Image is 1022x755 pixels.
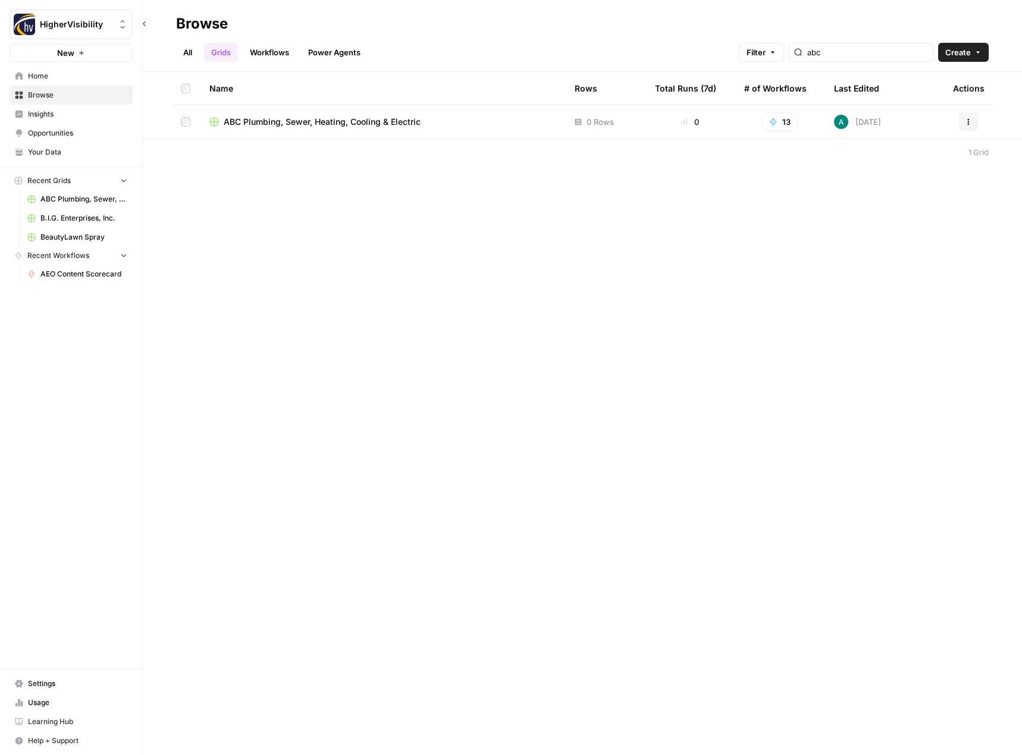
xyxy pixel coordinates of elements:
[28,128,127,139] span: Opportunities
[10,731,133,750] button: Help + Support
[834,115,848,129] img: 62jjqr7awqq1wg0kgnt25cb53p6h
[587,116,614,128] span: 0 Rows
[575,72,597,105] div: Rows
[301,43,368,62] a: Power Agents
[807,46,928,58] input: Search
[761,112,798,131] button: 13
[10,86,133,105] a: Browse
[40,269,127,279] span: AEO Content Scorecard
[10,712,133,731] a: Learning Hub
[28,109,127,119] span: Insights
[28,678,127,689] span: Settings
[28,147,127,158] span: Your Data
[747,46,766,58] span: Filter
[938,43,989,62] button: Create
[945,46,971,58] span: Create
[22,209,133,228] a: B.I.G. Enterprises, Inc.
[22,190,133,209] a: ABC Plumbing, Sewer, Heating, Cooling & Electric
[224,116,421,128] span: ABC Plumbing, Sewer, Heating, Cooling & Electric
[176,43,199,62] a: All
[209,116,556,128] a: ABC Plumbing, Sewer, Heating, Cooling & Electric
[10,44,133,62] button: New
[10,10,133,39] button: Workspace: HigherVisibility
[744,72,807,105] div: # of Workflows
[40,194,127,205] span: ABC Plumbing, Sewer, Heating, Cooling & Electric
[953,72,985,105] div: Actions
[28,71,127,81] span: Home
[22,265,133,284] a: AEO Content Scorecard
[28,735,127,746] span: Help + Support
[10,143,133,162] a: Your Data
[27,175,71,186] span: Recent Grids
[176,14,228,33] div: Browse
[10,124,133,143] a: Opportunities
[40,213,127,224] span: B.I.G. Enterprises, Inc.
[40,18,112,30] span: HigherVisibility
[10,247,133,265] button: Recent Workflows
[10,172,133,190] button: Recent Grids
[204,43,238,62] a: Grids
[27,250,89,261] span: Recent Workflows
[209,72,556,105] div: Name
[243,43,296,62] a: Workflows
[22,228,133,247] a: BeautyLawn Spray
[57,47,74,59] span: New
[10,693,133,712] a: Usage
[28,697,127,708] span: Usage
[10,67,133,86] a: Home
[739,43,784,62] button: Filter
[834,115,881,129] div: [DATE]
[655,116,725,128] div: 0
[40,232,127,243] span: BeautyLawn Spray
[28,716,127,727] span: Learning Hub
[28,90,127,100] span: Browse
[10,674,133,693] a: Settings
[968,146,989,158] div: 1 Grid
[834,72,879,105] div: Last Edited
[655,72,716,105] div: Total Runs (7d)
[10,105,133,124] a: Insights
[14,14,35,35] img: HigherVisibility Logo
